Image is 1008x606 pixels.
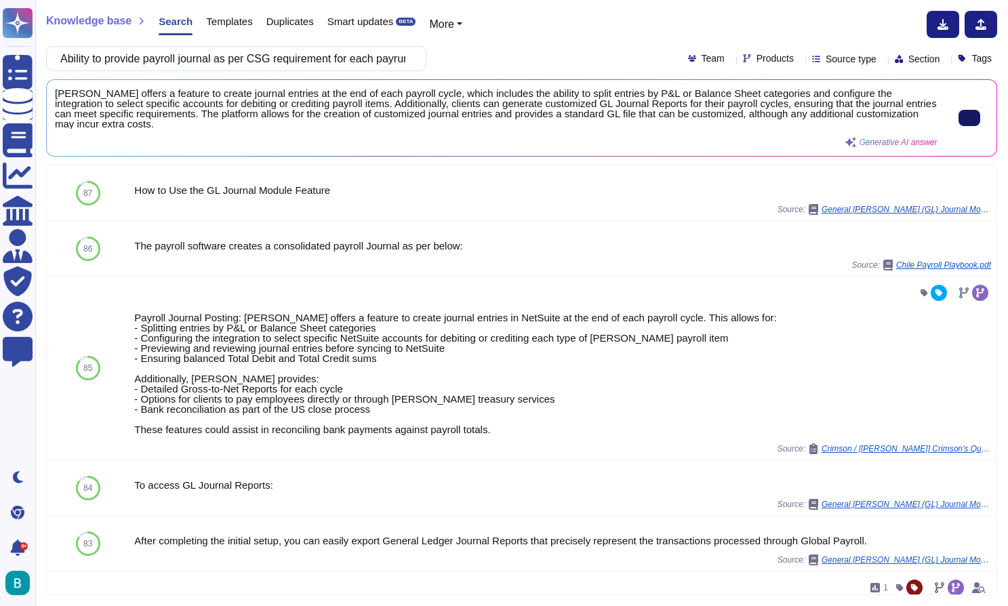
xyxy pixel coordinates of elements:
span: 86 [83,245,92,253]
button: More [429,16,462,33]
span: Knowledge base [46,16,132,26]
div: 9+ [20,542,28,550]
div: To access GL Journal Reports: [134,480,991,490]
img: user [5,571,30,595]
span: Source: [852,260,991,270]
span: [PERSON_NAME] offers a feature to create journal entries at the end of each payroll cycle, which ... [55,88,937,129]
span: 85 [83,364,92,372]
span: 83 [83,540,92,548]
button: user [3,568,39,598]
span: Products [757,54,794,63]
span: Source: [778,204,991,215]
span: Source: [778,443,991,454]
span: Generative AI answer [859,138,937,146]
span: Search [159,16,193,26]
span: Source: [778,554,991,565]
span: More [429,18,453,30]
span: Source: [778,499,991,510]
span: General [PERSON_NAME] (GL) Journal Module Overview.pdf [822,500,991,508]
span: General [PERSON_NAME] (GL) Journal Module Overview.pdf [822,205,991,214]
span: Templates [206,16,252,26]
span: Source type [826,54,876,64]
div: BETA [396,18,416,26]
span: 84 [83,484,92,492]
span: Smart updates [327,16,394,26]
div: How to Use the GL Journal Module Feature [134,185,991,195]
span: General [PERSON_NAME] (GL) Journal Module Overview.pdf [822,556,991,564]
span: Team [702,54,725,63]
span: Crimson / [[PERSON_NAME]] Crimson's Questionnaire [822,445,991,453]
span: Duplicates [266,16,314,26]
div: Payroll Journal Posting: [PERSON_NAME] offers a feature to create journal entries in NetSuite at ... [134,312,991,435]
input: Search a question or template... [54,47,412,70]
span: 87 [83,189,92,197]
div: The payroll software creates a consolidated payroll Journal as per below: [134,241,991,251]
div: After completing the initial setup, you can easily export General Ledger Journal Reports that pre... [134,536,991,546]
span: Tags [971,54,992,63]
span: 1 [883,584,888,592]
span: Section [908,54,940,64]
span: Chile Payroll Playbook.pdf [896,261,991,269]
